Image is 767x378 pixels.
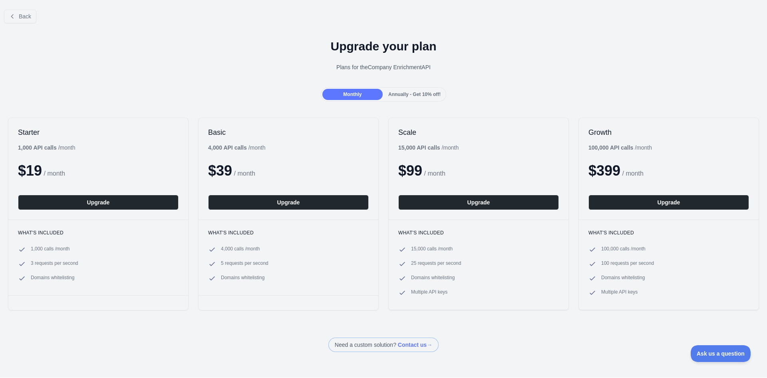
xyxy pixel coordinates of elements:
div: / month [398,144,459,152]
b: 100,000 API calls [588,144,633,151]
iframe: Toggle Customer Support [691,345,751,362]
h2: Scale [398,128,559,137]
h2: Growth [588,128,749,137]
span: $ 99 [398,162,422,179]
h2: Basic [208,128,369,137]
span: $ 399 [588,162,620,179]
b: 15,000 API calls [398,144,440,151]
div: / month [588,144,652,152]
